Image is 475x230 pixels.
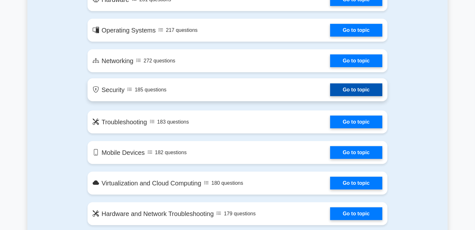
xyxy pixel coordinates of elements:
[330,146,382,159] a: Go to topic
[330,24,382,37] a: Go to topic
[330,116,382,128] a: Go to topic
[330,177,382,190] a: Go to topic
[330,83,382,96] a: Go to topic
[330,54,382,67] a: Go to topic
[330,207,382,220] a: Go to topic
